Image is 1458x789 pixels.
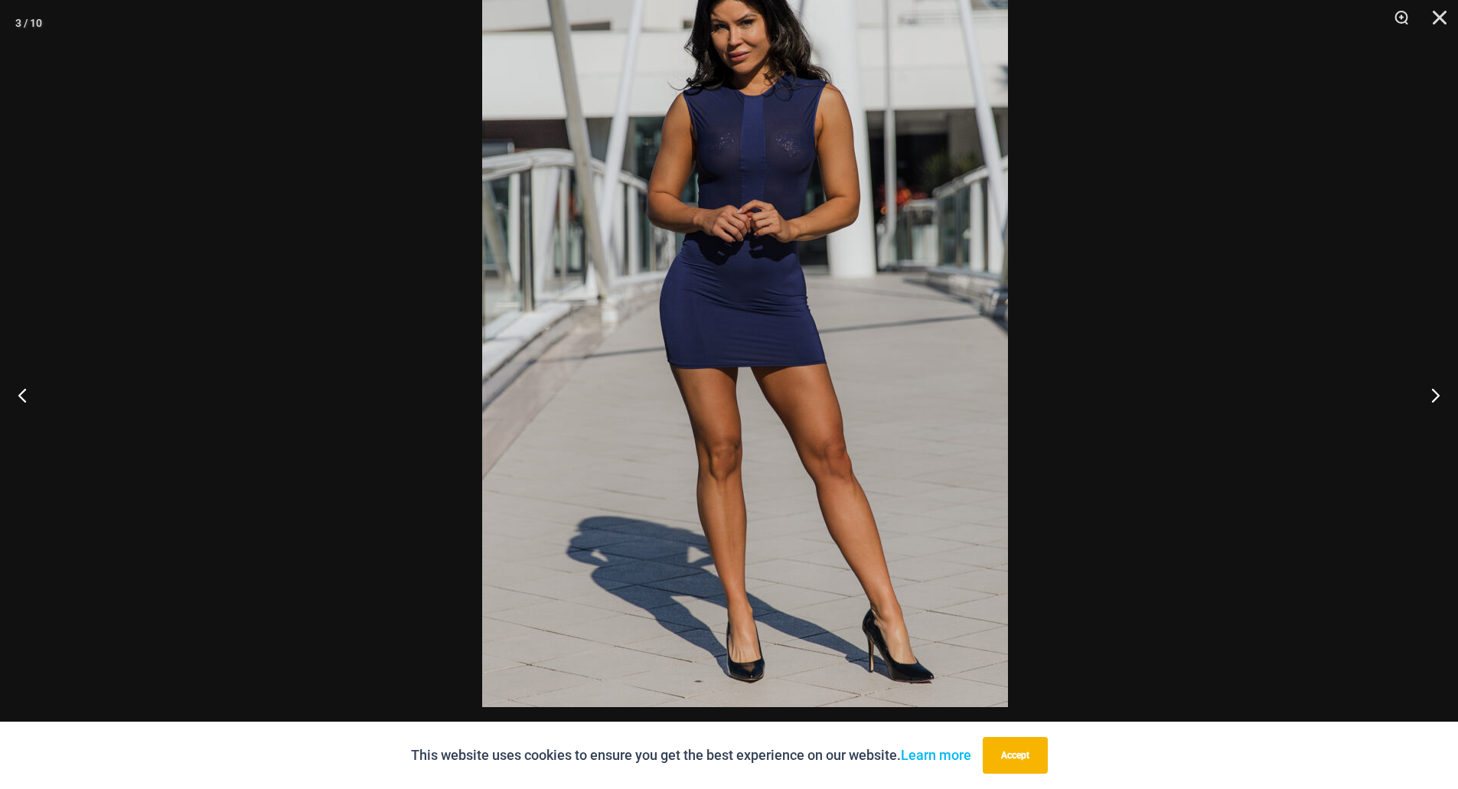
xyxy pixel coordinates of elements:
[411,744,971,767] p: This website uses cookies to ensure you get the best experience on our website.
[15,11,42,34] div: 3 / 10
[983,737,1048,774] button: Accept
[901,747,971,763] a: Learn more
[1401,357,1458,433] button: Next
